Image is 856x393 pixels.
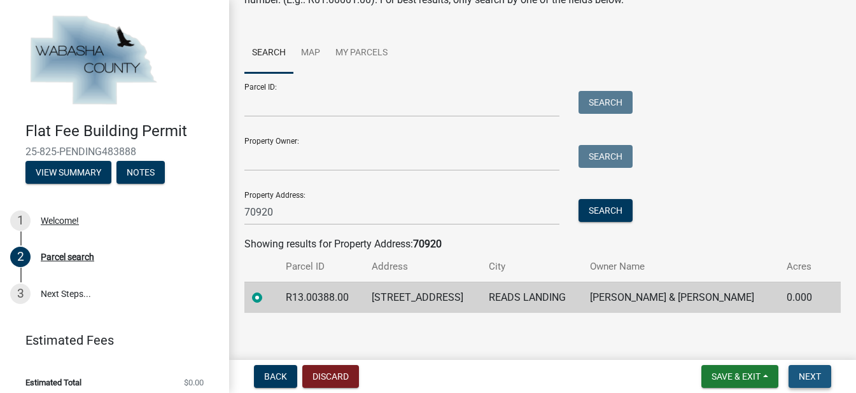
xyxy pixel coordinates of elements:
[789,365,831,388] button: Next
[481,252,582,282] th: City
[278,282,364,313] td: R13.00388.00
[10,247,31,267] div: 2
[254,365,297,388] button: Back
[264,371,287,382] span: Back
[244,33,293,74] a: Search
[41,216,79,225] div: Welcome!
[582,252,779,282] th: Owner Name
[364,252,481,282] th: Address
[244,237,841,252] div: Showing results for Property Address:
[25,13,160,109] img: Wabasha County, Minnesota
[779,282,824,313] td: 0.000
[481,282,582,313] td: READS LANDING
[10,210,31,231] div: 1
[116,168,165,178] wm-modal-confirm: Notes
[184,378,204,387] span: $0.00
[25,146,204,158] span: 25-825-PENDING483888
[364,282,481,313] td: [STREET_ADDRESS]
[25,378,81,387] span: Estimated Total
[579,145,633,168] button: Search
[302,365,359,388] button: Discard
[10,327,209,353] a: Estimated Fees
[413,238,442,250] strong: 70920
[278,252,364,282] th: Parcel ID
[116,161,165,184] button: Notes
[579,199,633,222] button: Search
[293,33,328,74] a: Map
[41,252,94,261] div: Parcel search
[579,91,633,114] button: Search
[779,252,824,282] th: Acres
[10,284,31,304] div: 3
[328,33,395,74] a: My Parcels
[25,122,219,141] h4: Flat Fee Building Permit
[701,365,778,388] button: Save & Exit
[25,168,111,178] wm-modal-confirm: Summary
[25,161,111,184] button: View Summary
[582,282,779,313] td: [PERSON_NAME] & [PERSON_NAME]
[799,371,821,382] span: Next
[712,371,761,382] span: Save & Exit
